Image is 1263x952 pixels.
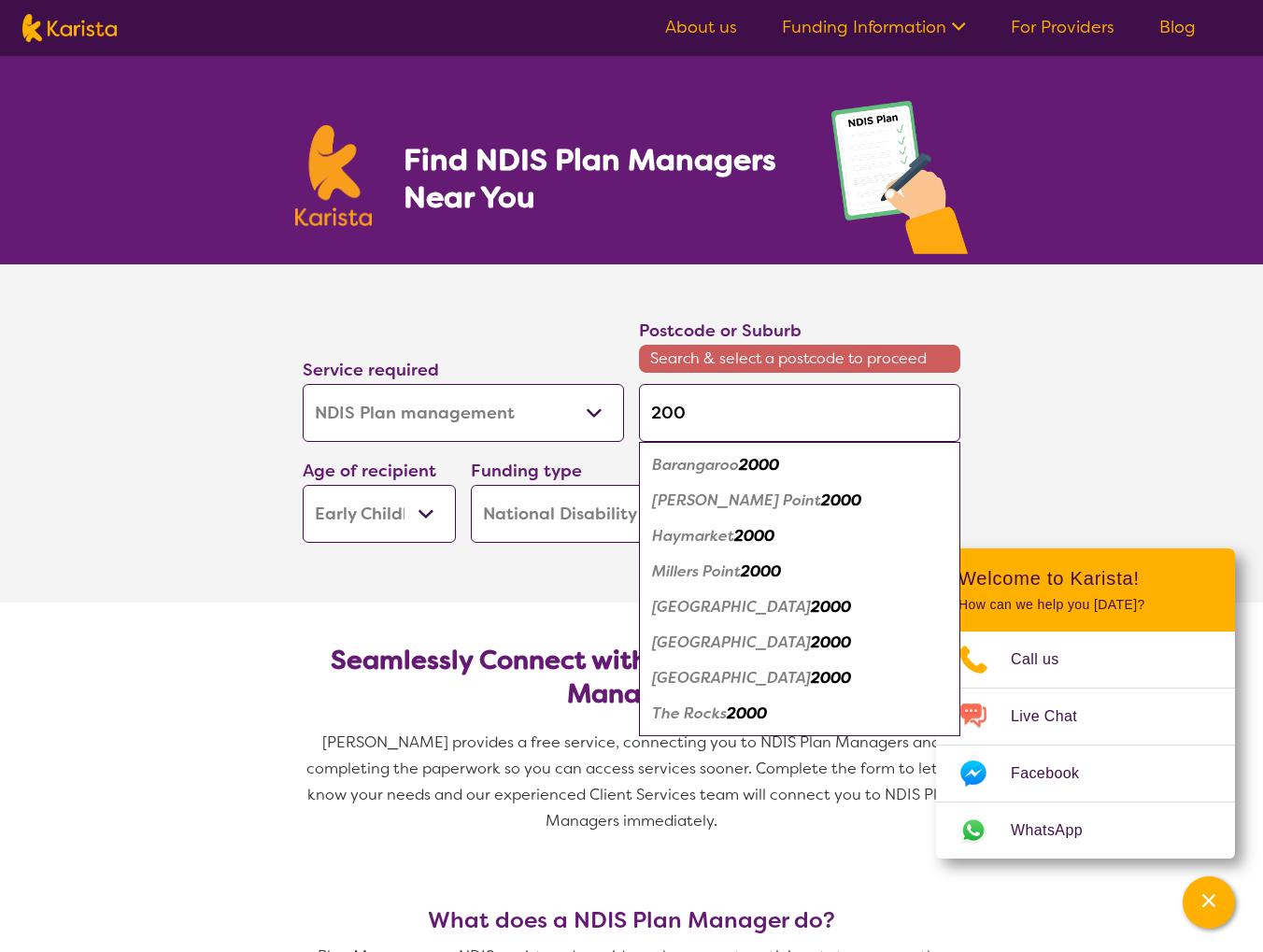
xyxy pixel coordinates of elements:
[811,597,851,617] em: 2000
[652,561,741,581] em: Millers Point
[303,460,436,482] label: Age of recipient
[652,526,734,546] em: Haymarket
[652,490,821,510] em: [PERSON_NAME] Point
[639,345,960,373] span: Search & select a postcode to proceed
[648,448,951,483] div: Barangaroo 2000
[831,101,968,264] img: plan-management
[739,455,779,475] em: 2000
[648,661,951,696] div: Sydney South 2000
[821,490,861,510] em: 2000
[306,732,961,831] span: [PERSON_NAME] provides a free service, connecting you to NDIS Plan Managers and completing the pa...
[652,597,811,617] em: [GEOGRAPHIC_DATA]
[471,460,582,482] label: Funding type
[648,483,951,519] div: Dawes Point 2000
[958,567,1213,590] h2: Welcome to Karista!
[1011,703,1100,731] span: Live Chat
[295,125,372,226] img: Karista logo
[648,590,951,625] div: Parliament House 2000
[404,141,794,216] h1: Find NDIS Plan Managers Near You
[741,561,781,581] em: 2000
[727,703,767,723] em: 2000
[303,359,439,381] label: Service required
[936,803,1235,859] a: Web link opens in a new tab.
[318,644,945,711] h2: Seamlessly Connect with NDIS-Registered Plan Managers
[652,703,727,723] em: The Rocks
[1183,876,1235,929] button: Channel Menu
[648,519,951,554] div: Haymarket 2000
[811,668,851,688] em: 2000
[22,14,117,42] img: Karista logo
[639,320,802,342] label: Postcode or Suburb
[665,16,737,38] a: About us
[1011,646,1082,674] span: Call us
[648,554,951,590] div: Millers Point 2000
[936,548,1235,859] div: Channel Menu
[936,632,1235,859] ul: Choose channel
[648,625,951,661] div: Sydney 2000
[652,668,811,688] em: [GEOGRAPHIC_DATA]
[1159,16,1196,38] a: Blog
[1011,817,1105,845] span: WhatsApp
[958,597,1213,613] p: How can we help you [DATE]?
[782,16,966,38] a: Funding Information
[652,455,739,475] em: Barangaroo
[652,632,811,652] em: [GEOGRAPHIC_DATA]
[1011,16,1114,38] a: For Providers
[734,526,774,546] em: 2000
[1011,760,1101,788] span: Facebook
[811,632,851,652] em: 2000
[295,907,968,933] h3: What does a NDIS Plan Manager do?
[648,696,951,732] div: The Rocks 2000
[639,384,960,442] input: Type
